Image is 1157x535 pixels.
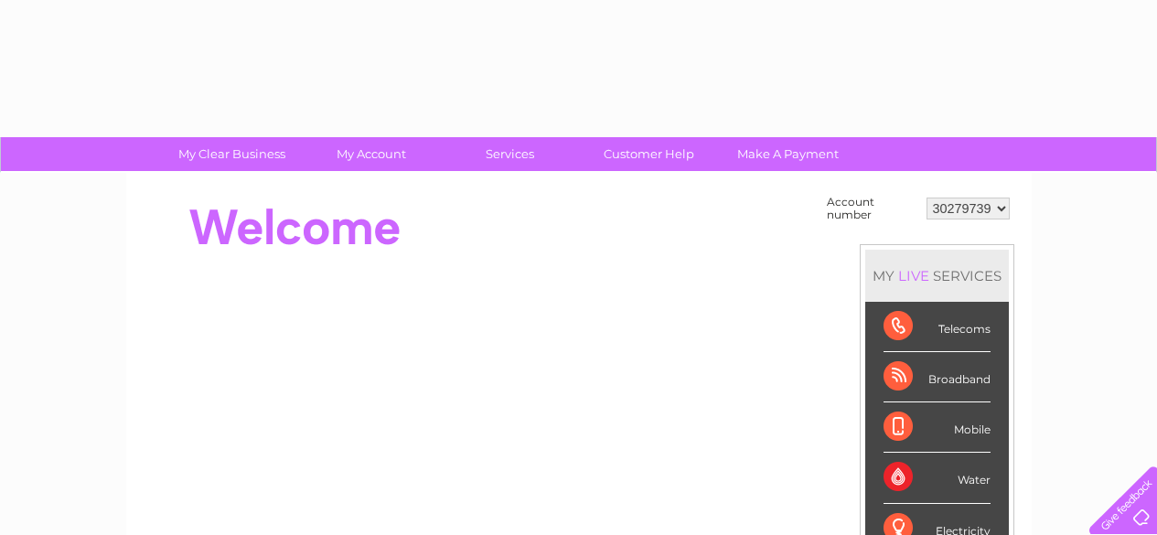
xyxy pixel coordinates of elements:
[434,137,585,171] a: Services
[884,352,991,402] div: Broadband
[884,302,991,352] div: Telecoms
[884,453,991,503] div: Water
[884,402,991,453] div: Mobile
[822,191,922,226] td: Account number
[573,137,724,171] a: Customer Help
[895,267,933,284] div: LIVE
[295,137,446,171] a: My Account
[156,137,307,171] a: My Clear Business
[865,250,1009,302] div: MY SERVICES
[712,137,863,171] a: Make A Payment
